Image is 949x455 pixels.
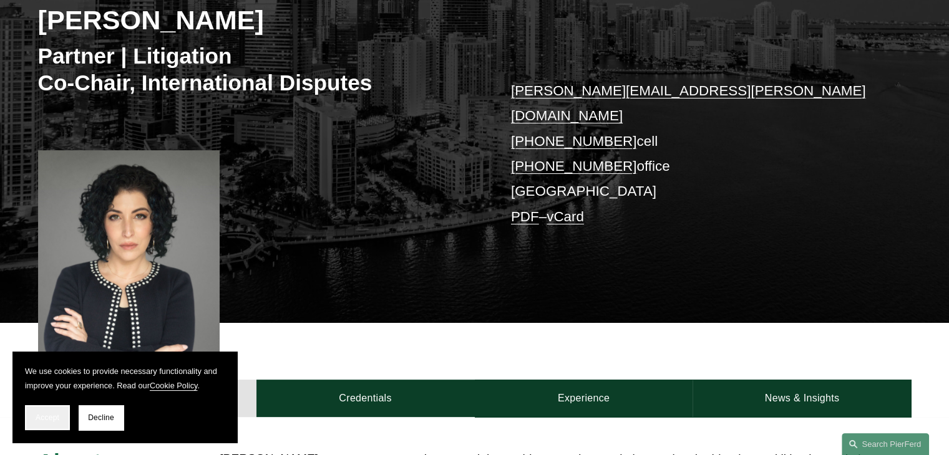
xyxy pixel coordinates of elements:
[475,380,693,417] a: Experience
[25,405,70,430] button: Accept
[511,79,875,229] p: cell office [GEOGRAPHIC_DATA] –
[12,352,237,443] section: Cookie banner
[38,42,475,97] h3: Partner | Litigation Co-Chair, International Disputes
[88,413,114,422] span: Decline
[256,380,475,417] a: Credentials
[36,413,59,422] span: Accept
[79,405,124,430] button: Decline
[511,209,539,224] a: PDF
[150,381,198,390] a: Cookie Policy
[511,83,866,123] a: [PERSON_NAME][EMAIL_ADDRESS][PERSON_NAME][DOMAIN_NAME]
[547,209,584,224] a: vCard
[511,158,637,174] a: [PHONE_NUMBER]
[842,433,929,455] a: Search this site
[38,4,475,36] h2: [PERSON_NAME]
[693,380,911,417] a: News & Insights
[25,364,225,393] p: We use cookies to provide necessary functionality and improve your experience. Read our .
[511,133,637,149] a: [PHONE_NUMBER]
